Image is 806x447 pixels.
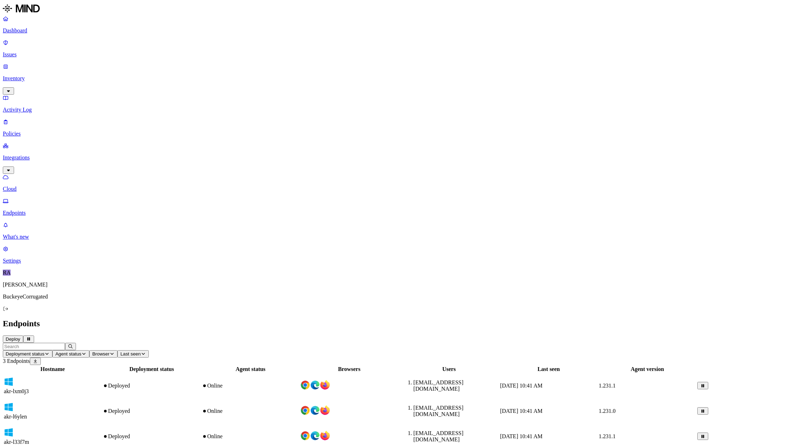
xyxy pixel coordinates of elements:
p: Settings [3,258,803,264]
div: Browsers [300,366,398,372]
img: edge.svg [310,405,320,415]
a: Inventory [3,63,803,94]
p: Integrations [3,155,803,161]
a: MIND [3,3,803,15]
img: edge.svg [310,431,320,441]
span: [EMAIL_ADDRESS][DOMAIN_NAME] [414,430,463,442]
span: [DATE] 10:41 AM [500,408,543,414]
div: Users [399,366,499,372]
img: edge.svg [310,380,320,390]
p: Activity Log [3,107,803,113]
p: Dashboard [3,27,803,34]
div: Agent version [599,366,696,372]
p: Issues [3,51,803,58]
span: Agent status [55,351,81,357]
a: Dashboard [3,15,803,34]
span: akr-l6ylen [4,414,27,420]
img: chrome.svg [300,431,310,441]
p: Cloud [3,186,803,192]
img: windows.svg [4,402,14,412]
span: 1.231.0 [599,408,615,414]
p: Inventory [3,75,803,82]
div: Agent status [202,366,299,372]
div: Deployment status [103,366,200,372]
a: Endpoints [3,198,803,216]
div: Online [202,383,299,389]
a: Cloud [3,174,803,192]
div: Hostname [4,366,101,372]
img: chrome.svg [300,405,310,415]
button: Deploy [3,335,23,343]
p: BuckeyeCorrugated [3,294,803,300]
div: Online [202,433,299,440]
img: MIND [3,3,40,14]
span: [DATE] 10:41 AM [500,433,543,439]
a: Issues [3,39,803,58]
a: Activity Log [3,95,803,113]
img: windows.svg [4,428,14,437]
a: What's new [3,222,803,240]
span: akr-l33f7m [4,439,29,445]
img: windows.svg [4,377,14,387]
img: chrome.svg [300,380,310,390]
img: firefox.svg [320,380,330,390]
input: Search [3,343,65,350]
span: 1.231.1 [599,383,615,389]
div: Deployed [103,408,200,414]
span: 3 Endpoints [3,358,30,364]
a: Policies [3,119,803,137]
a: Integrations [3,143,803,173]
span: Browser [92,351,109,357]
h2: Endpoints [3,319,803,328]
div: Deployed [103,433,200,440]
span: [EMAIL_ADDRESS][DOMAIN_NAME] [414,405,463,417]
p: Endpoints [3,210,803,216]
p: Policies [3,131,803,137]
span: akr-lxm0j3 [4,388,29,394]
a: Settings [3,246,803,264]
img: firefox.svg [320,431,330,441]
span: 1.231.1 [599,433,615,439]
span: Deployment status [6,351,44,357]
div: Last seen [500,366,597,372]
span: Last seen [120,351,141,357]
span: RA [3,270,11,276]
span: [EMAIL_ADDRESS][DOMAIN_NAME] [414,379,463,392]
img: firefox.svg [320,405,330,415]
p: What's new [3,234,803,240]
span: [DATE] 10:41 AM [500,383,543,389]
div: Deployed [103,383,200,389]
div: Online [202,408,299,414]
